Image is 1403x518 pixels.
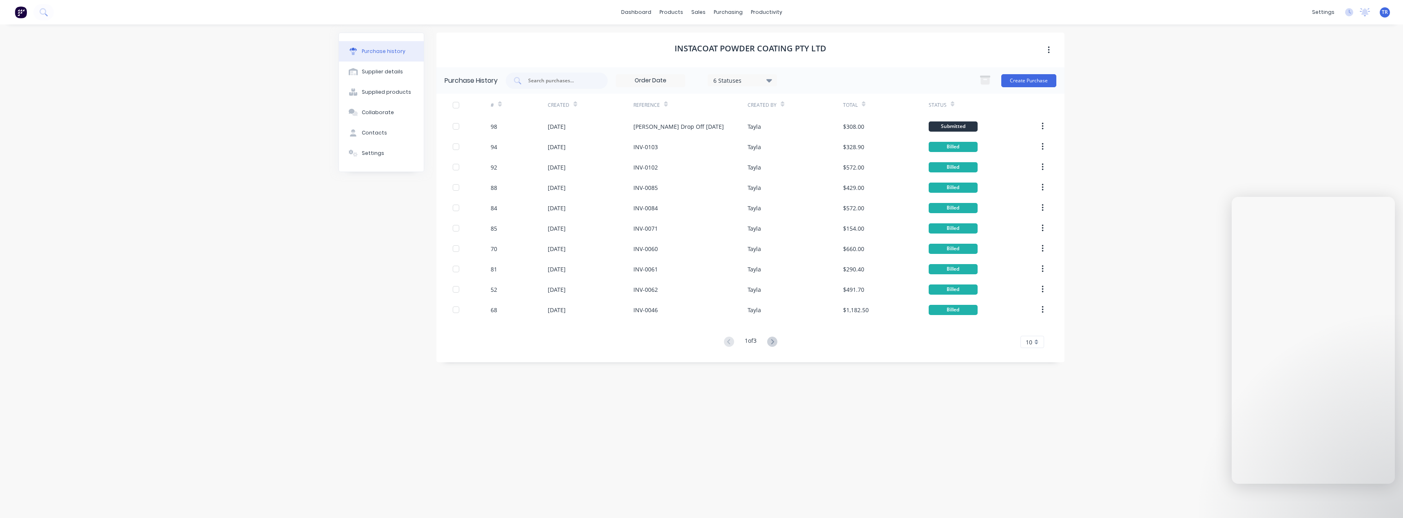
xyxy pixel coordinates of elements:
div: INV-0061 [633,265,658,273]
div: 1 of 3 [745,336,757,348]
h1: InstaCoat Powder Coating Pty Ltd [675,44,826,53]
div: INV-0060 [633,245,658,253]
div: INV-0085 [633,183,658,192]
div: Purchase History [445,76,498,86]
div: [DATE] [548,245,566,253]
div: Tayla [748,285,761,294]
div: Settings [362,150,384,157]
div: 70 [491,245,497,253]
div: Tayla [748,306,761,314]
div: Created [548,101,569,109]
div: Supplier details [362,68,403,75]
button: Settings [339,143,424,163]
div: [PERSON_NAME] Drop Off [DATE] [633,122,724,131]
iframe: To enrich screen reader interactions, please activate Accessibility in Grammarly extension settings [1375,490,1395,510]
div: 98 [491,122,497,131]
div: Tayla [748,245,761,253]
input: Search purchases... [527,77,595,85]
div: Tayla [748,204,761,212]
div: Tayla [748,224,761,233]
div: $429.00 [843,183,864,192]
div: # [491,101,494,109]
button: Supplier details [339,62,424,82]
div: 92 [491,163,497,172]
div: [DATE] [548,224,566,233]
div: Tayla [748,163,761,172]
div: [DATE] [548,204,566,212]
div: productivity [747,6,786,18]
div: Tayla [748,265,761,273]
div: Submitted [929,121,978,132]
span: TR [1382,9,1388,16]
div: $572.00 [843,204,864,212]
div: INV-0046 [633,306,658,314]
div: [DATE] [548,163,566,172]
span: 10 [1026,338,1032,346]
div: Billed [929,223,978,234]
div: Purchase history [362,48,405,55]
div: INV-0071 [633,224,658,233]
div: [DATE] [548,143,566,151]
div: INV-0102 [633,163,658,172]
div: $572.00 [843,163,864,172]
div: Billed [929,284,978,295]
div: 84 [491,204,497,212]
div: Tayla [748,183,761,192]
div: [DATE] [548,122,566,131]
div: $660.00 [843,245,864,253]
div: Billed [929,264,978,274]
input: Order Date [616,75,685,87]
div: Billed [929,244,978,254]
div: [DATE] [548,306,566,314]
div: 88 [491,183,497,192]
div: Billed [929,183,978,193]
div: Billed [929,162,978,172]
div: $491.70 [843,285,864,294]
div: 52 [491,285,497,294]
div: [DATE] [548,183,566,192]
div: $328.90 [843,143,864,151]
div: Billed [929,305,978,315]
div: Billed [929,142,978,152]
div: sales [687,6,710,18]
div: Supplied products [362,88,411,96]
button: Purchase history [339,41,424,62]
div: Tayla [748,122,761,131]
button: Collaborate [339,102,424,123]
div: Billed [929,203,978,213]
div: $1,182.50 [843,306,869,314]
div: Total [843,101,858,109]
div: Status [929,101,947,109]
div: Collaborate [362,109,394,116]
div: products [655,6,687,18]
div: Tayla [748,143,761,151]
div: INV-0084 [633,204,658,212]
div: [DATE] [548,285,566,294]
div: $308.00 [843,122,864,131]
div: purchasing [710,6,747,18]
img: Factory [15,6,27,18]
a: dashboard [617,6,655,18]
button: Supplied products [339,82,424,102]
div: Contacts [362,129,387,137]
div: 81 [491,265,497,273]
div: $290.40 [843,265,864,273]
button: Contacts [339,123,424,143]
div: INV-0062 [633,285,658,294]
div: $154.00 [843,224,864,233]
div: [DATE] [548,265,566,273]
div: INV-0103 [633,143,658,151]
div: 85 [491,224,497,233]
iframe: To enrich screen reader interactions, please activate Accessibility in Grammarly extension settings [1232,197,1395,484]
div: Reference [633,101,660,109]
div: settings [1308,6,1339,18]
div: 6 Statuses [713,76,772,84]
div: Created By [748,101,777,109]
div: 94 [491,143,497,151]
div: 68 [491,306,497,314]
button: Create Purchase [1001,74,1056,87]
